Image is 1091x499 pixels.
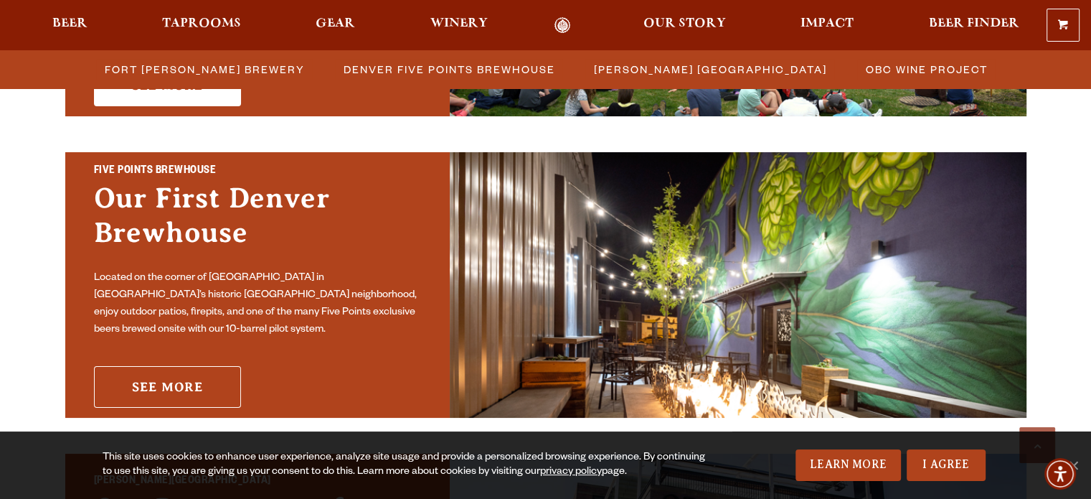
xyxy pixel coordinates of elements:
[335,59,562,80] a: Denver Five Points Brewhouse
[421,17,497,34] a: Winery
[643,18,726,29] span: Our Story
[795,449,901,481] a: Learn More
[540,467,602,478] a: privacy policy
[94,270,421,339] p: Located on the corner of [GEOGRAPHIC_DATA] in [GEOGRAPHIC_DATA]’s historic [GEOGRAPHIC_DATA] neig...
[94,181,421,264] h3: Our First Denver Brewhouse
[43,17,97,34] a: Beer
[316,18,355,29] span: Gear
[857,59,995,80] a: OBC Wine Project
[430,18,488,29] span: Winery
[866,59,988,80] span: OBC Wine Project
[450,152,1026,418] img: Promo Card Aria Label'
[105,59,305,80] span: Fort [PERSON_NAME] Brewery
[94,162,421,181] h2: Five Points Brewhouse
[52,18,88,29] span: Beer
[306,17,364,34] a: Gear
[800,18,854,29] span: Impact
[153,17,250,34] a: Taprooms
[1019,427,1055,463] a: Scroll to top
[162,18,241,29] span: Taprooms
[96,59,312,80] a: Fort [PERSON_NAME] Brewery
[907,449,986,481] a: I Agree
[585,59,834,80] a: [PERSON_NAME] [GEOGRAPHIC_DATA]
[791,17,863,34] a: Impact
[536,17,590,34] a: Odell Home
[94,366,241,408] a: See More
[103,451,714,480] div: This site uses cookies to enhance user experience, analyze site usage and provide a personalized ...
[594,59,827,80] span: [PERSON_NAME] [GEOGRAPHIC_DATA]
[928,18,1019,29] span: Beer Finder
[634,17,735,34] a: Our Story
[344,59,555,80] span: Denver Five Points Brewhouse
[919,17,1028,34] a: Beer Finder
[1044,458,1076,490] div: Accessibility Menu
